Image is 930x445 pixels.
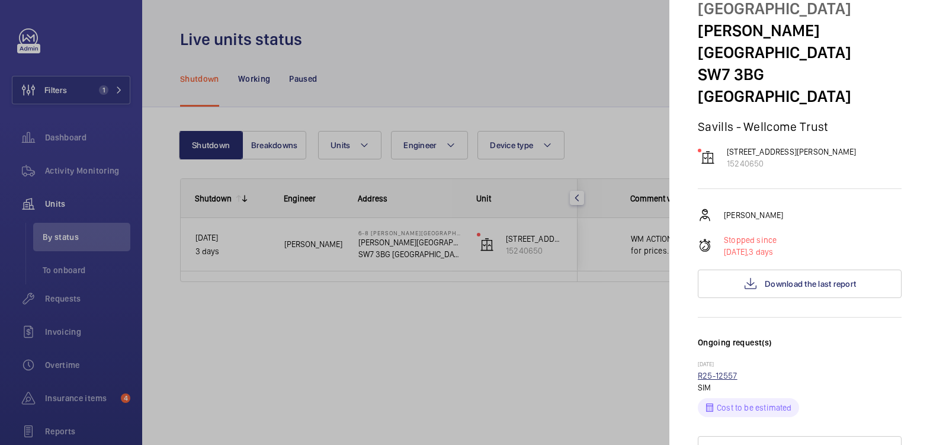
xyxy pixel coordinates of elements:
p: 3 days [724,246,777,258]
p: [STREET_ADDRESS][PERSON_NAME] [727,146,856,158]
p: SIM [698,382,902,393]
p: Stopped since [724,234,777,246]
p: 15240650 [727,158,856,169]
h3: Ongoing request(s) [698,337,902,360]
span: [DATE], [724,247,749,257]
img: elevator.svg [701,151,715,165]
p: [PERSON_NAME][GEOGRAPHIC_DATA] [698,20,902,63]
p: [DATE] [698,360,902,370]
button: Download the last report [698,270,902,298]
span: Download the last report [765,279,856,289]
p: Savills - Wellcome Trust [698,119,902,134]
p: [PERSON_NAME] [724,209,783,221]
a: R25-12557 [698,371,737,380]
p: Cost to be estimated [717,402,792,414]
p: SW7 3BG [GEOGRAPHIC_DATA] [698,63,902,107]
